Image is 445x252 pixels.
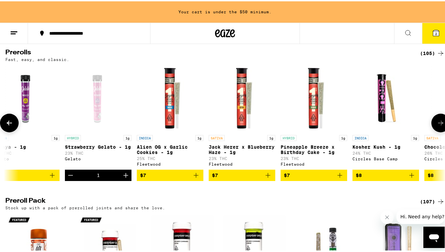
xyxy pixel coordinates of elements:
span: $7 [212,171,218,177]
p: 23% THC [65,150,131,154]
div: Gelato [65,155,131,160]
a: (107) [420,196,445,204]
a: Open page for Jack Herer x Blueberry Haze - 1g from Fleetwood [209,64,275,168]
p: 1g [123,134,131,140]
h2: Prerolls [5,48,412,56]
p: Fast, easy, and classic. [5,56,69,60]
iframe: Message from company [396,208,445,223]
p: 1g [267,134,275,140]
p: Strawberry Gelato - 1g [65,143,131,148]
button: Decrement [65,168,76,180]
p: INDICA [137,134,153,140]
span: 2 [435,30,437,34]
p: 1g [195,134,203,140]
a: (105) [420,48,445,56]
a: Open page for Pineapple Breeze x Birthday Cake - 1g from Fleetwood [281,64,347,168]
p: 1g [52,134,60,140]
p: 24% THC [352,150,419,154]
p: Alien OG x Garlic Cookies - 1g [137,143,203,154]
span: $7 [284,171,290,177]
a: Open page for Alien OG x Garlic Cookies - 1g from Fleetwood [137,64,203,168]
p: 1g [339,134,347,140]
iframe: Close message [380,209,394,223]
div: 1 [97,171,100,177]
p: 25% THC [137,155,203,159]
button: Increment [120,168,131,180]
p: HYBRID [281,134,297,140]
span: $8 [428,171,434,177]
p: Jack Herer x Blueberry Haze - 1g [209,143,275,154]
button: Add to bag [137,168,203,180]
img: Circles Base Camp - Kosher Kush - 1g [352,64,419,130]
p: HYBRID [65,134,81,140]
iframe: Button to launch messaging window [423,225,445,247]
p: SATIVA [424,134,440,140]
p: Stock up with a pack of prerolled joints and share the love. [5,204,165,209]
p: 1g [411,134,419,140]
button: Add to bag [352,168,419,180]
p: SATIVA [209,134,225,140]
a: Open page for Strawberry Gelato - 1g from Gelato [65,64,131,168]
p: Kosher Kush - 1g [352,143,419,148]
p: 23% THC [281,155,347,159]
a: Open page for Kosher Kush - 1g from Circles Base Camp [352,64,419,168]
p: Pineapple Breeze x Birthday Cake - 1g [281,143,347,154]
img: Fleetwood - Jack Herer x Blueberry Haze - 1g [209,64,275,130]
p: 23% THC [209,155,275,159]
div: Fleetwood [209,161,275,165]
div: Circles Base Camp [352,155,419,160]
button: Add to bag [281,168,347,180]
img: Fleetwood - Alien OG x Garlic Cookies - 1g [137,64,203,130]
img: Fleetwood - Pineapple Breeze x Birthday Cake - 1g [281,64,347,130]
h2: Preroll Pack [5,196,412,204]
span: $7 [140,171,146,177]
div: Fleetwood [281,161,347,165]
button: Add to bag [209,168,275,180]
span: $8 [356,171,362,177]
div: Fleetwood [137,161,203,165]
p: INDICA [352,134,368,140]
